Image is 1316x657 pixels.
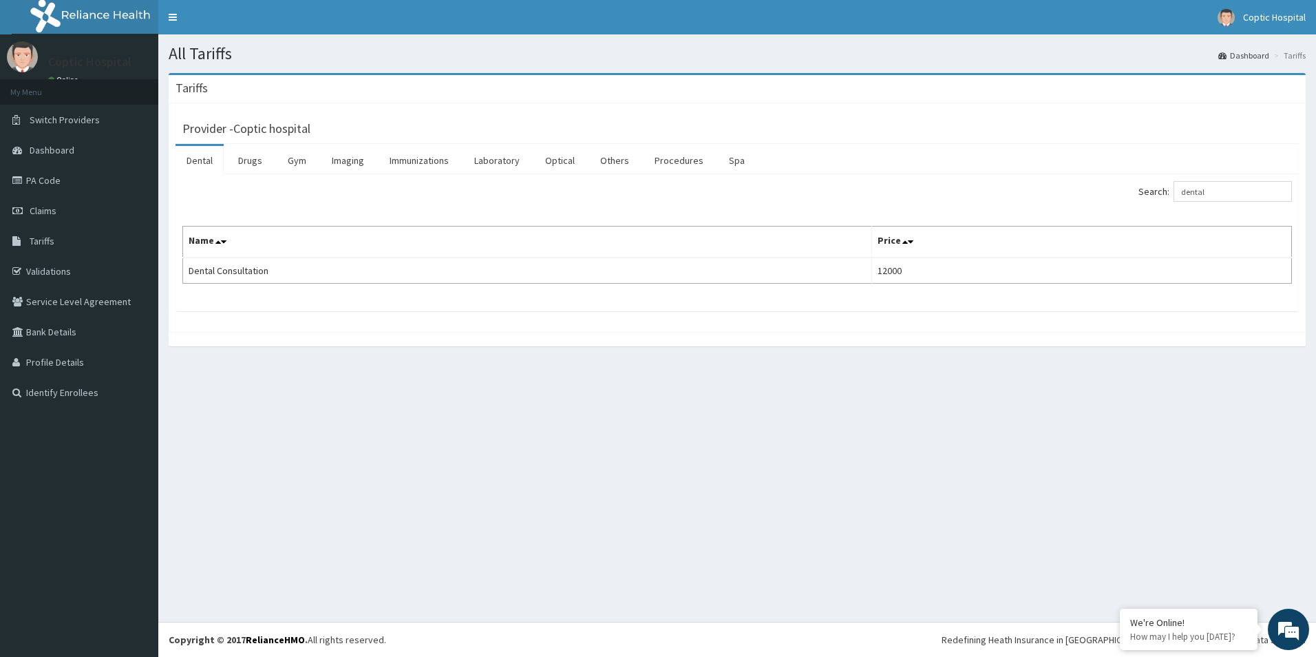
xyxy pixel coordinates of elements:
a: Dental [176,146,224,175]
span: Dashboard [30,144,74,156]
strong: Copyright © 2017 . [169,634,308,646]
a: Dashboard [1218,50,1269,61]
p: Coptic Hospital [48,56,131,68]
label: Search: [1138,181,1292,202]
h3: Provider - Coptic hospital [182,123,310,135]
a: Others [589,146,640,175]
a: Online [48,75,81,85]
a: RelianceHMO [246,634,305,646]
span: Switch Providers [30,114,100,126]
img: User Image [7,41,38,72]
a: Optical [534,146,586,175]
th: Name [183,227,872,258]
a: Procedures [644,146,714,175]
span: Coptic Hospital [1243,11,1306,23]
h1: All Tariffs [169,45,1306,63]
p: How may I help you today? [1130,631,1247,643]
h3: Tariffs [176,82,208,94]
div: We're Online! [1130,616,1247,629]
a: Immunizations [379,146,460,175]
footer: All rights reserved. [158,622,1316,657]
a: Drugs [227,146,273,175]
img: User Image [1218,9,1235,26]
a: Gym [277,146,317,175]
span: Claims [30,205,56,217]
td: Dental Consultation [183,258,872,284]
th: Price [872,227,1292,258]
td: 12000 [872,258,1292,284]
a: Laboratory [463,146,531,175]
div: Redefining Heath Insurance in [GEOGRAPHIC_DATA] using Telemedicine and Data Science! [942,633,1306,647]
a: Spa [718,146,756,175]
span: Tariffs [30,235,54,247]
input: Search: [1174,181,1292,202]
li: Tariffs [1271,50,1306,61]
a: Imaging [321,146,375,175]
